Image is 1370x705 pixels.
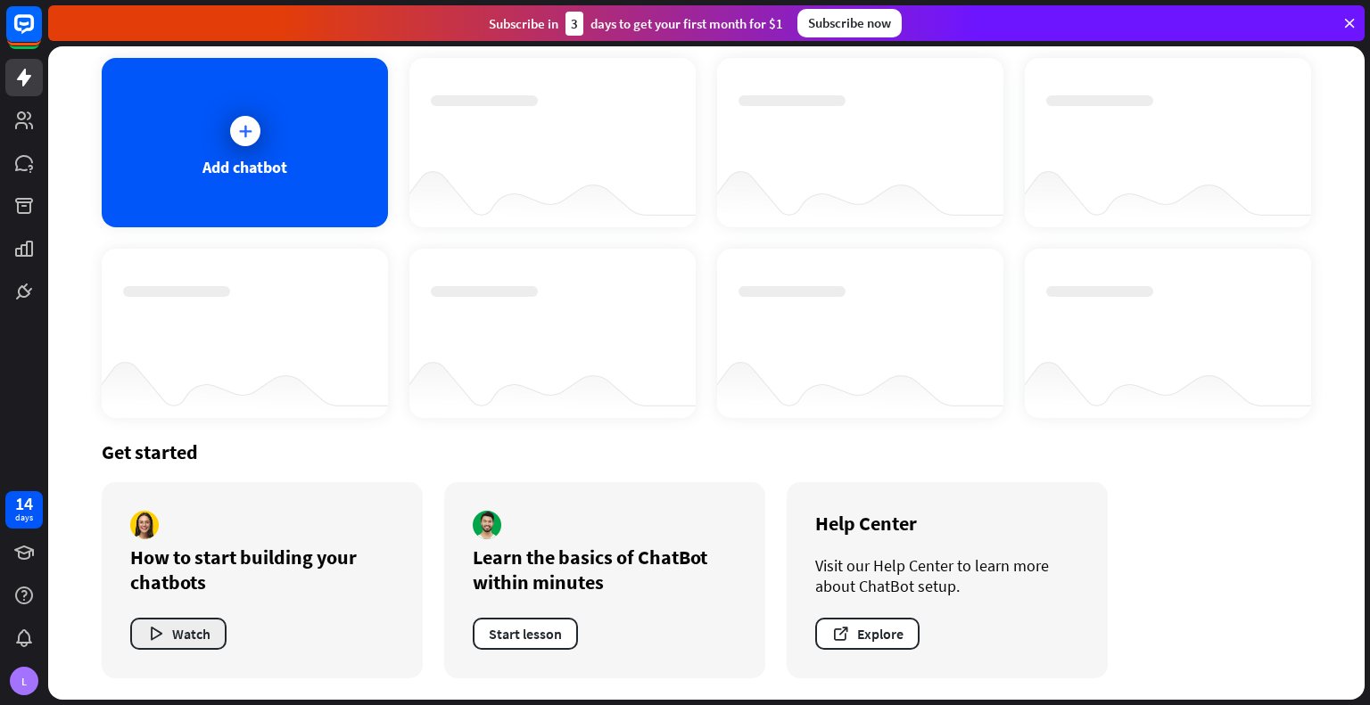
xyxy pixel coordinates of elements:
[15,512,33,524] div: days
[473,618,578,650] button: Start lesson
[797,9,902,37] div: Subscribe now
[15,496,33,512] div: 14
[130,545,394,594] div: How to start building your chatbots
[130,618,227,650] button: Watch
[130,511,159,539] img: author
[815,555,1079,596] div: Visit our Help Center to learn more about ChatBot setup.
[565,12,583,36] div: 3
[202,157,287,177] div: Add chatbot
[473,545,737,594] div: Learn the basics of ChatBot within minutes
[5,491,43,529] a: 14 days
[815,511,1079,536] div: Help Center
[102,439,1311,464] div: Get started
[473,511,501,539] img: author
[489,12,783,36] div: Subscribe in days to get your first month for $1
[815,618,920,650] button: Explore
[14,7,68,61] button: Open LiveChat chat widget
[10,667,38,695] div: L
